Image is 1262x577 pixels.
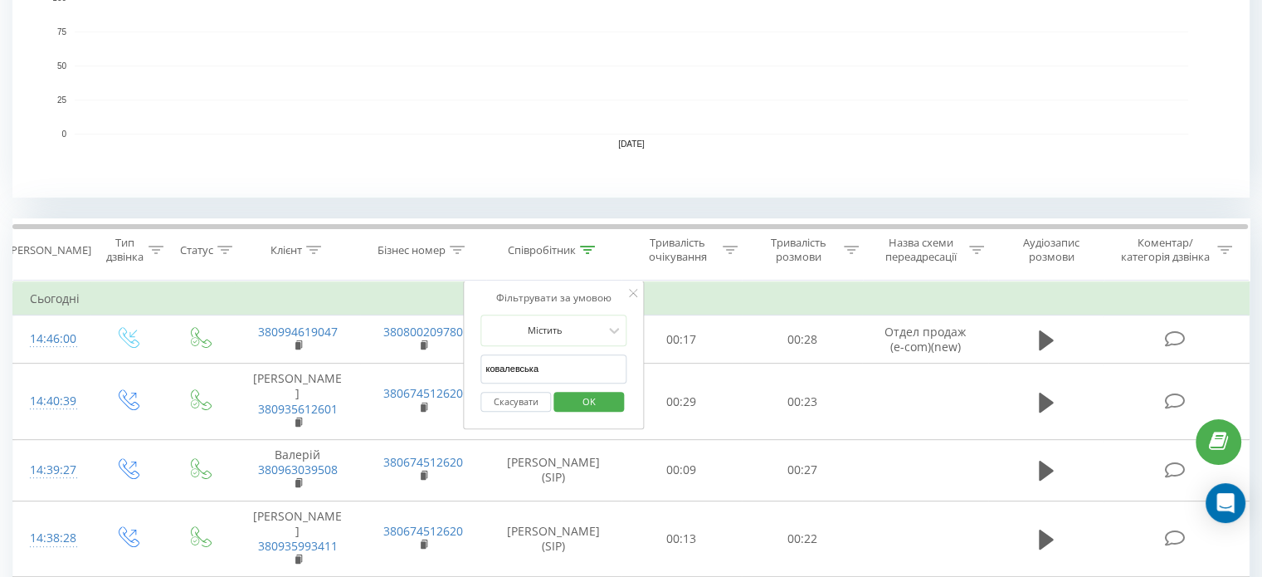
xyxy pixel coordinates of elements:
[270,243,302,257] div: Клієнт
[621,501,742,577] td: 00:13
[480,290,626,306] div: Фільтрувати за умовою
[378,243,446,257] div: Бізнес номер
[742,501,862,577] td: 00:22
[508,243,576,257] div: Співробітник
[1116,236,1213,264] div: Коментар/категорія дзвінка
[30,385,74,418] div: 14:40:39
[878,236,965,264] div: Назва схеми переадресації
[618,139,645,149] text: [DATE]
[235,501,360,577] td: [PERSON_NAME]
[30,323,74,355] div: 14:46:00
[180,243,213,257] div: Статус
[235,364,360,440] td: [PERSON_NAME]
[1003,236,1100,264] div: Аудіозапис розмови
[621,440,742,501] td: 00:09
[566,389,612,414] span: OK
[486,440,621,501] td: [PERSON_NAME] (SIP)
[742,315,862,364] td: 00:28
[383,454,463,470] a: 380674512620
[486,501,621,577] td: [PERSON_NAME] (SIP)
[30,522,74,555] div: 14:38:28
[258,462,338,477] a: 380963039508
[553,392,624,413] button: OK
[621,364,742,440] td: 00:29
[480,392,551,413] button: Скасувати
[757,236,840,264] div: Тривалість розмови
[383,523,463,539] a: 380674512620
[30,454,74,487] div: 14:39:27
[61,130,66,139] text: 0
[636,236,719,264] div: Тривалість очікування
[1206,483,1245,523] div: Open Intercom Messenger
[258,324,338,340] a: 380994619047
[742,440,862,501] td: 00:27
[235,440,360,501] td: Валерій
[7,243,91,257] div: [PERSON_NAME]
[862,315,987,364] td: Отдел продаж (e-com)(new)
[258,538,338,554] a: 380935993411
[742,364,862,440] td: 00:23
[258,401,338,417] a: 380935612601
[621,315,742,364] td: 00:17
[57,27,67,37] text: 75
[383,324,463,340] a: 380800209780
[57,95,67,105] text: 25
[57,61,67,71] text: 50
[383,385,463,401] a: 380674512620
[105,236,144,264] div: Тип дзвінка
[480,355,626,384] input: Введіть значення
[13,282,1250,315] td: Сьогодні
